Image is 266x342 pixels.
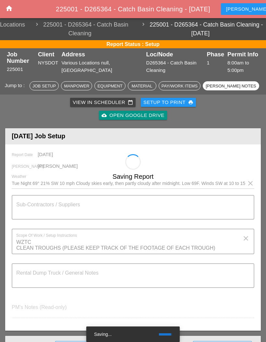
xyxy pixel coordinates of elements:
div: NYSDOT [38,59,58,67]
a: Open Google Drive [99,111,167,120]
button: Job Setup [30,81,59,90]
div: [PERSON_NAME] Notes [206,83,256,89]
div: Address [61,51,143,58]
button: Setup to Print [141,98,196,107]
div: Equipment [97,83,122,89]
button: Material [128,81,156,90]
div: 1 [207,59,224,67]
div: Setup to Print [143,99,193,106]
span: Jump to : [5,83,27,88]
i: cloud_upload [102,113,107,118]
div: Open Google Drive [102,112,164,119]
span: Saving... [94,332,112,337]
div: View in Scheduler [73,99,133,106]
span: 225001 - D265364 - Catch Basin Cleaning - [DATE] [56,6,210,13]
div: Client [38,51,58,58]
div: 8:00am to 5:00pm [227,59,259,74]
i: calendar_today [128,100,133,105]
button: [PERSON_NAME] Notes [203,81,259,90]
i: home [5,5,13,12]
div: Phase [207,51,224,58]
div: Loc/Node [146,51,204,58]
span: 225001 - D265364 - Catch Basin Cleaning [25,20,135,38]
div: D265364 - Catch Basin Cleaning [146,59,204,74]
div: Job Setup [32,83,56,89]
header: [DATE] Job Setup [5,128,261,144]
button: Manpower [61,81,92,90]
a: View in Scheduler [70,98,136,107]
div: Manpower [64,83,89,89]
div: 225001 [7,66,35,73]
div: Pay/Work Items [162,83,198,89]
a: 225001 - D265364 - Catch Basin Cleaning - [DATE] [135,20,266,38]
button: Pay/Work Items [159,81,200,90]
div: Material [131,83,153,89]
div: Various Locations null, [GEOGRAPHIC_DATA] [61,59,143,74]
div: Permit Info [227,51,259,58]
div: Job Number [7,51,35,64]
div: Saving Report [5,172,261,181]
i: print [188,100,193,105]
button: Equipment [94,81,125,90]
